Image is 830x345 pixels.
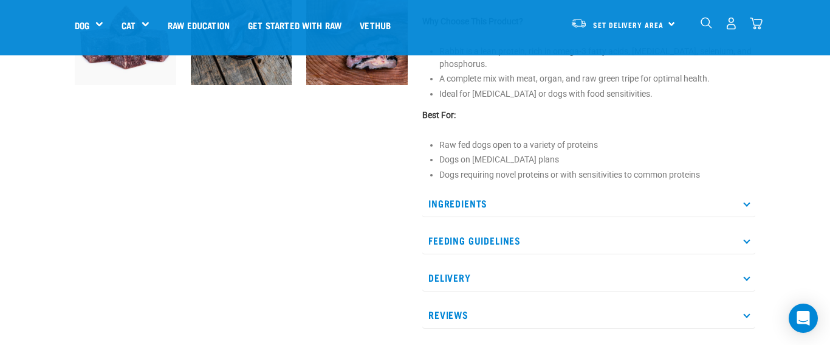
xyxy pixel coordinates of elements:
[701,17,712,29] img: home-icon-1@2x.png
[789,304,818,333] div: Open Intercom Messenger
[239,1,351,49] a: Get started with Raw
[122,18,135,32] a: Cat
[75,18,89,32] a: Dog
[422,301,755,329] p: Reviews
[750,17,763,30] img: home-icon@2x.png
[439,139,755,152] li: Raw fed dogs open to a variety of proteins
[159,1,239,49] a: Raw Education
[439,72,755,85] li: A complete mix with meat, organ, and raw green tripe for optimal health.
[351,1,400,49] a: Vethub
[422,110,456,120] strong: Best For:
[439,153,755,166] li: Dogs on [MEDICAL_DATA] plans
[439,45,755,71] li: Rabbit is a lean protein, rich in omega-3 fatty acids, [MEDICAL_DATA], selenium, and phosphorus.
[422,264,755,291] p: Delivery
[725,17,738,30] img: user.png
[422,227,755,254] p: Feeding Guidelines
[593,23,664,27] span: Set Delivery Area
[439,169,755,181] li: Dogs requiring novel proteins or with sensitivities to common proteins
[439,88,755,100] li: Ideal for [MEDICAL_DATA] or dogs with food sensitivities.
[571,18,587,29] img: van-moving.png
[422,190,755,217] p: Ingredients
